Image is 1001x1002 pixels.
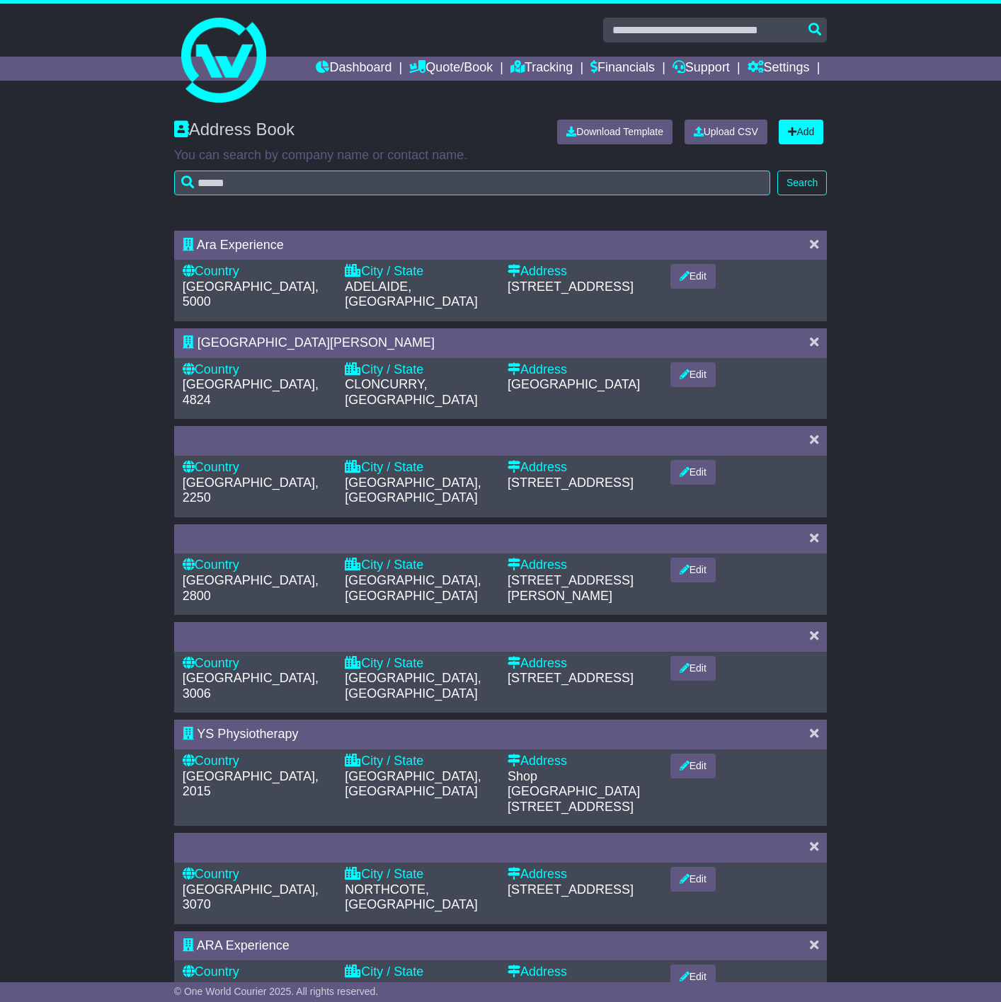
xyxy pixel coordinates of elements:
div: Address [508,867,656,882]
div: Country [183,964,331,980]
a: Tracking [510,57,573,81]
a: Support [673,57,730,81]
span: [STREET_ADDRESS] [508,476,634,490]
a: Add [779,120,823,144]
button: Edit [670,362,716,387]
span: Shop [GEOGRAPHIC_DATA][STREET_ADDRESS] [508,769,640,814]
button: Edit [670,264,716,289]
span: [GEOGRAPHIC_DATA], 3006 [183,671,319,701]
span: [STREET_ADDRESS] [508,671,634,685]
div: Address [508,362,656,378]
div: Address Book [167,120,547,144]
span: [GEOGRAPHIC_DATA], 2015 [183,769,319,799]
span: [GEOGRAPHIC_DATA] [508,377,640,391]
div: Address [508,754,656,769]
span: NORTHCOTE, [GEOGRAPHIC_DATA] [345,882,477,912]
span: [GEOGRAPHIC_DATA], 4824 [183,377,319,407]
div: Address [508,964,656,980]
div: Country [183,558,331,573]
div: Country [183,460,331,476]
div: Country [183,656,331,672]
div: Country [183,362,331,378]
div: Address [508,656,656,672]
span: CLONCURRY, [GEOGRAPHIC_DATA] [345,377,477,407]
div: City / State [345,867,493,882]
span: [GEOGRAPHIC_DATA], 2800 [183,573,319,603]
div: City / State [345,460,493,476]
span: [GEOGRAPHIC_DATA], 5000 [183,280,319,309]
span: ARA Experience [197,938,290,952]
span: ADELAIDE, [GEOGRAPHIC_DATA] [345,280,477,309]
div: City / State [345,558,493,573]
button: Edit [670,460,716,485]
a: Settings [748,57,810,81]
div: City / State [345,754,493,769]
div: City / State [345,362,493,378]
a: Quote/Book [409,57,493,81]
button: Edit [670,754,716,778]
span: [STREET_ADDRESS][PERSON_NAME] [508,573,634,603]
div: Address [508,558,656,573]
button: Edit [670,964,716,989]
span: [GEOGRAPHIC_DATA], 2250 [183,476,319,505]
span: [GEOGRAPHIC_DATA][PERSON_NAME] [198,335,435,350]
button: Edit [670,867,716,892]
div: City / State [345,656,493,672]
span: [STREET_ADDRESS] [508,882,634,897]
a: Download Template [557,120,673,144]
div: City / State [345,964,493,980]
div: City / State [345,264,493,280]
a: Upload CSV [685,120,767,144]
a: Dashboard [316,57,391,81]
button: Search [777,171,827,195]
div: Address [508,264,656,280]
span: [GEOGRAPHIC_DATA], [GEOGRAPHIC_DATA] [345,671,481,701]
div: Address [508,460,656,476]
span: [STREET_ADDRESS] [508,280,634,294]
span: [GEOGRAPHIC_DATA], [GEOGRAPHIC_DATA] [345,476,481,505]
div: Country [183,754,331,769]
p: You can search by company name or contact name. [174,148,828,163]
span: © One World Courier 2025. All rights reserved. [174,986,379,997]
span: YS Physiotherapy [197,727,298,741]
span: Ara Experience [197,238,284,252]
button: Edit [670,558,716,582]
span: [GEOGRAPHIC_DATA], [GEOGRAPHIC_DATA] [345,769,481,799]
div: Country [183,264,331,280]
button: Edit [670,656,716,681]
div: Country [183,867,331,882]
span: [GEOGRAPHIC_DATA], 3070 [183,882,319,912]
a: Financials [590,57,655,81]
span: [GEOGRAPHIC_DATA], [GEOGRAPHIC_DATA] [345,573,481,603]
